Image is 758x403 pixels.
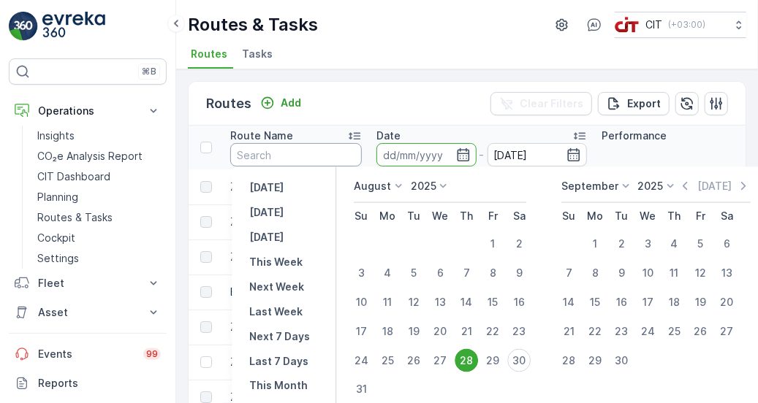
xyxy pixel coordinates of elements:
div: 9 [507,261,531,285]
div: 5 [402,261,425,285]
p: September [561,179,618,193]
p: Next Week [249,280,304,294]
p: Settings [37,251,79,266]
div: 16 [507,291,531,314]
p: - [480,146,485,164]
div: Toggle Row Selected [200,356,212,368]
div: 14 [557,291,580,314]
img: logo [9,12,38,41]
div: 28 [557,349,580,372]
button: This Week [243,253,308,271]
div: 27 [715,320,738,343]
div: 4 [376,261,399,285]
th: Wednesday [634,203,661,229]
div: 20 [715,291,738,314]
p: CIT Dashboard [37,169,110,184]
p: August [354,179,391,193]
div: 24 [636,320,659,343]
button: Export [598,92,670,115]
div: 11 [376,291,399,314]
div: 22 [583,320,607,343]
div: 23 [610,320,633,343]
td: Bin Maintenance [223,275,369,310]
div: Toggle Row Selected [200,321,212,333]
p: [DATE] [697,179,732,193]
p: [DATE] [249,180,284,195]
div: 15 [481,291,504,314]
button: Tomorrow [243,229,289,246]
div: 3 [636,232,659,256]
th: Tuesday [608,203,634,229]
p: Asset [38,305,137,320]
button: Today [243,204,289,221]
button: Yesterday [243,179,289,196]
div: 18 [376,320,399,343]
p: 2025 [411,179,436,193]
div: 19 [402,320,425,343]
td: Zone 6 (Village B) - V 2.0 [223,239,369,275]
p: Events [38,347,134,361]
p: 99 [146,348,158,360]
th: Wednesday [427,203,453,229]
div: 1 [481,232,504,256]
p: Cockpit [37,231,75,245]
div: 22 [481,320,504,343]
td: Zone 2 - Dyna 1 [223,345,369,380]
div: 25 [662,320,686,343]
div: Toggle Row Selected [200,216,212,228]
button: Operations [9,96,167,126]
div: 2 [507,232,531,256]
th: Saturday [506,203,532,229]
div: 17 [636,291,659,314]
div: 17 [349,320,373,343]
div: 6 [715,232,738,256]
button: Last Week [243,303,308,321]
a: Cockpit [31,228,167,248]
div: 29 [481,349,504,372]
th: Monday [374,203,401,229]
div: 28 [455,349,478,372]
div: 12 [402,291,425,314]
a: Insights [31,126,167,146]
div: 15 [583,291,607,314]
p: ( +03:00 ) [668,19,705,31]
td: Zone 2 B (Day) - V 2.0 [223,204,369,239]
th: Thursday [453,203,480,229]
div: 24 [349,349,373,372]
th: Thursday [661,203,687,229]
p: Clear Filters [520,96,583,111]
div: 23 [507,320,531,343]
th: Sunday [348,203,374,229]
div: 7 [455,261,478,285]
p: CIT [645,18,662,32]
p: Next 7 Days [249,329,310,344]
div: 13 [715,261,738,285]
span: Routes [191,47,227,61]
div: 16 [610,291,633,314]
div: Toggle Row Selected [200,251,212,263]
th: Friday [687,203,713,229]
div: 13 [428,291,452,314]
div: Toggle Row Selected [200,391,212,403]
p: Export [627,96,661,111]
input: dd/mm/yyyy [376,143,477,166]
span: Tasks [242,47,273,61]
td: Zone 4 - Bajadh [223,310,369,345]
div: 21 [455,320,478,343]
div: 12 [689,261,712,285]
td: Zone 2 A (Day) - V 2.0 [223,169,369,204]
input: dd/mm/yyyy [488,143,588,166]
p: Performance [602,128,667,143]
th: Monday [582,203,608,229]
a: Reports [9,369,167,398]
div: 29 [583,349,607,372]
p: Reports [38,376,161,391]
div: 20 [428,320,452,343]
a: Events99 [9,339,167,369]
div: 6 [428,261,452,285]
div: 19 [689,291,712,314]
div: 7 [557,261,580,285]
a: Planning [31,187,167,207]
button: Last 7 Days [243,353,314,370]
div: 25 [376,349,399,372]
